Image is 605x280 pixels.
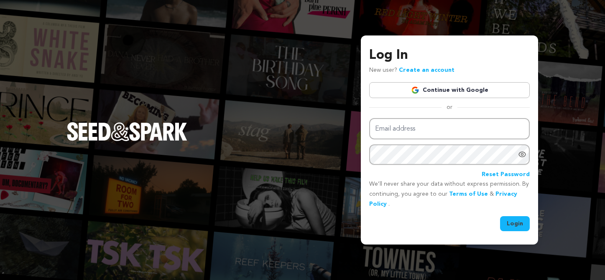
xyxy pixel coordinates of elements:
a: Seed&Spark Homepage [67,122,187,157]
a: Continue with Google [369,82,530,98]
span: or [442,103,457,111]
a: Terms of Use [449,191,488,197]
img: Seed&Spark Logo [67,122,187,141]
button: Login [500,216,530,231]
a: Reset Password [482,170,530,180]
a: Show password as plain text. Warning: this will display your password on the screen. [518,150,526,159]
p: New user? [369,66,454,76]
a: Create an account [399,67,454,73]
p: We’ll never share your data without express permission. By continuing, you agree to our & . [369,179,530,209]
input: Email address [369,118,530,139]
a: Privacy Policy [369,191,517,207]
h3: Log In [369,45,530,66]
img: Google logo [411,86,419,94]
